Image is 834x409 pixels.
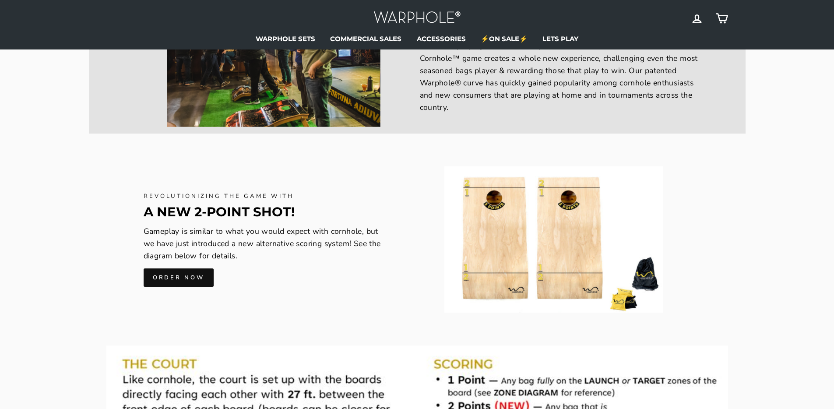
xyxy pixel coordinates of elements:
[410,32,472,45] a: ACCESSORIES
[144,268,214,287] a: ORDER NOW
[420,39,701,113] p: With four playing zones and a 2-point shot on each board, our Curved Cornhole™ game creates a who...
[144,225,391,262] p: Gameplay is similar to what you would expect with cornhole, but we have just introduced a new alt...
[536,32,585,45] a: LETS PLAY
[106,32,728,45] ul: Primary
[144,192,391,201] p: Revolutionizing the game with
[373,9,461,28] img: Warphole
[144,205,391,218] p: A NEW 2-POINT SHOT!
[324,32,408,45] a: COMMERCIAL SALES
[474,32,534,45] a: ⚡ON SALE⚡
[249,32,322,45] a: WARPHOLE SETS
